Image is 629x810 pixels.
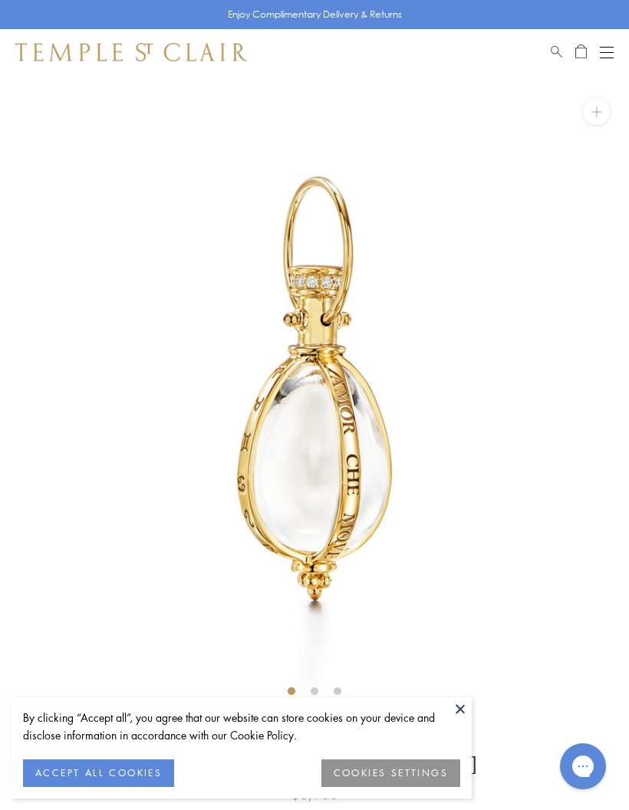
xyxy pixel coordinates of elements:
iframe: Gorgias live chat messenger [552,738,614,795]
button: Open navigation [600,43,614,61]
a: Search [551,43,562,61]
a: Open Shopping Bag [575,43,587,61]
img: Temple St. Clair [15,43,247,61]
div: By clicking “Accept all”, you agree that our website can store cookies on your device and disclos... [23,709,460,744]
button: COOKIES SETTINGS [321,759,460,787]
p: Enjoy Complimentary Delivery & Returns [228,7,402,22]
button: ACCEPT ALL COOKIES [23,759,174,787]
